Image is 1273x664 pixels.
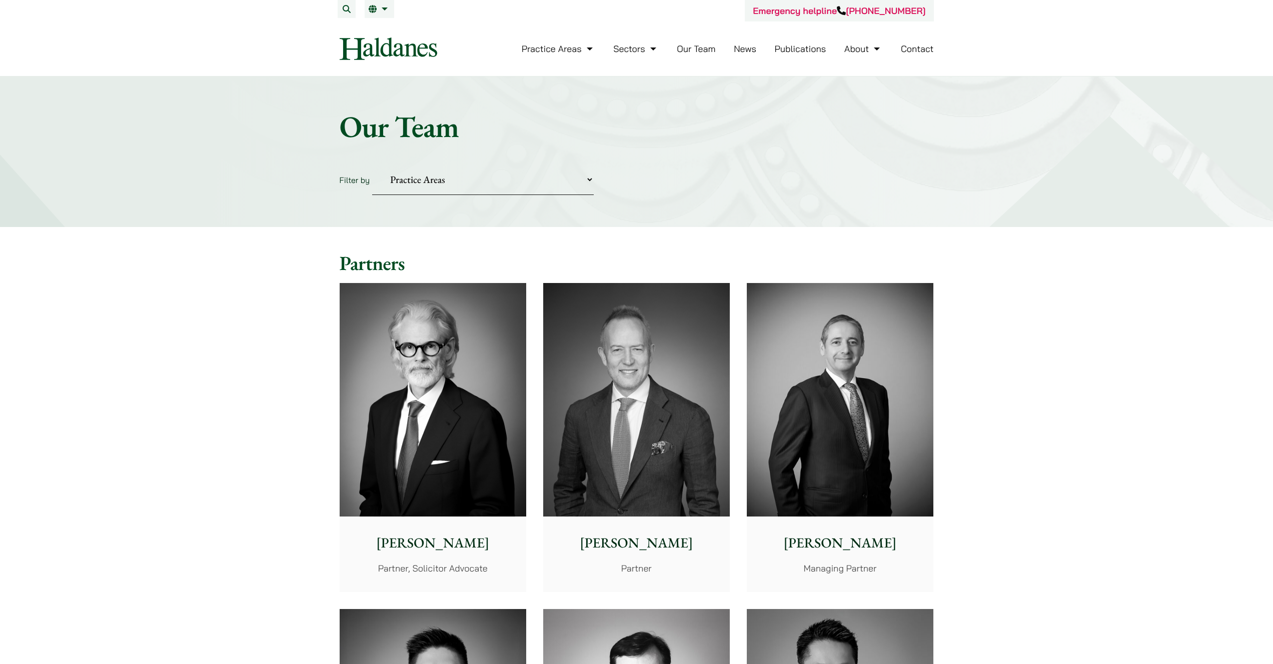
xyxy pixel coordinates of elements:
[551,561,722,575] p: Partner
[551,532,722,553] p: [PERSON_NAME]
[340,251,934,275] h2: Partners
[348,561,518,575] p: Partner, Solicitor Advocate
[340,37,437,60] img: Logo of Haldanes
[775,43,826,54] a: Publications
[901,43,934,54] a: Contact
[348,532,518,553] p: [PERSON_NAME]
[755,532,925,553] p: [PERSON_NAME]
[369,5,390,13] a: EN
[755,561,925,575] p: Managing Partner
[734,43,756,54] a: News
[340,108,934,144] h1: Our Team
[753,5,925,16] a: Emergency helpline[PHONE_NUMBER]
[747,283,933,592] a: [PERSON_NAME] Managing Partner
[613,43,658,54] a: Sectors
[522,43,595,54] a: Practice Areas
[844,43,882,54] a: About
[340,175,370,185] label: Filter by
[677,43,715,54] a: Our Team
[543,283,730,592] a: [PERSON_NAME] Partner
[340,283,526,592] a: [PERSON_NAME] Partner, Solicitor Advocate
